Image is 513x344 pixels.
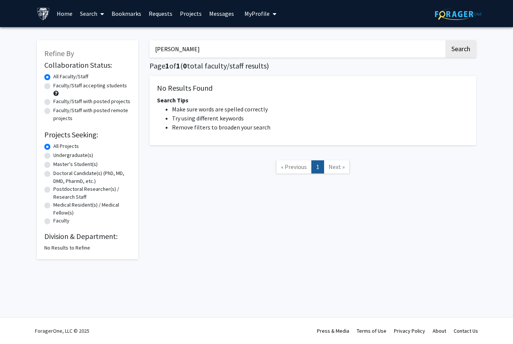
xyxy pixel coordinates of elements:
[44,232,131,241] h2: Division & Department:
[281,163,307,170] span: « Previous
[53,169,131,185] label: Doctoral Candidate(s) (PhD, MD, DMD, PharmD, etc.)
[53,107,131,122] label: Faculty/Staff with posted remote projects
[53,185,131,201] label: Postdoctoral Researcher(s) / Research Staff
[53,217,69,225] label: Faculty
[145,0,176,27] a: Requests
[172,105,469,114] li: Make sure words are spelled correctly
[76,0,108,27] a: Search
[53,160,98,168] label: Master's Student(s)
[53,201,131,217] label: Medical Resident(s) / Medical Fellow(s)
[53,82,127,90] label: Faculty/Staff accepting students
[157,84,469,93] h5: No Results Found
[433,327,446,334] a: About
[149,153,476,183] nav: Page navigation
[44,130,131,139] h2: Projects Seeking:
[394,327,425,334] a: Privacy Policy
[176,0,205,27] a: Projects
[329,163,345,170] span: Next »
[44,49,74,58] span: Refine By
[35,318,89,344] div: ForagerOne, LLC © 2025
[172,114,469,123] li: Try using different keywords
[53,142,79,150] label: All Projects
[165,61,169,70] span: 1
[317,327,349,334] a: Press & Media
[37,7,50,20] img: Johns Hopkins University Logo
[205,0,238,27] a: Messages
[276,160,312,174] a: Previous Page
[324,160,350,174] a: Next Page
[149,61,476,70] h1: Page of ( total faculty/staff results)
[244,10,270,17] span: My Profile
[176,61,180,70] span: 1
[108,0,145,27] a: Bookmarks
[357,327,386,334] a: Terms of Use
[454,327,478,334] a: Contact Us
[44,244,131,252] div: No Results to Refine
[172,123,469,132] li: Remove filters to broaden your search
[6,310,32,338] iframe: Chat
[445,40,476,58] button: Search
[44,61,131,70] h2: Collaboration Status:
[149,40,444,58] input: Search Keywords
[311,160,324,174] a: 1
[183,61,187,70] span: 0
[53,0,76,27] a: Home
[53,151,93,159] label: Undergraduate(s)
[435,8,482,20] img: ForagerOne Logo
[53,97,130,105] label: Faculty/Staff with posted projects
[157,96,189,104] span: Search Tips
[53,73,88,81] label: All Faculty/Staff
